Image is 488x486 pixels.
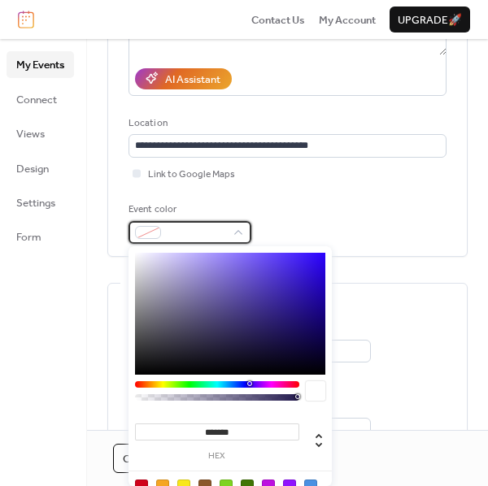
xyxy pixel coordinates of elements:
a: Views [7,120,74,146]
a: My Events [7,51,74,77]
a: Contact Us [251,11,305,28]
a: Connect [7,86,74,112]
span: Cancel [123,451,165,467]
button: AI Assistant [135,68,232,89]
div: AI Assistant [165,72,220,88]
a: Form [7,223,74,250]
a: Settings [7,189,74,215]
span: Design [16,161,49,177]
span: Connect [16,92,57,108]
span: Contact Us [251,12,305,28]
label: hex [135,452,299,461]
button: Cancel [113,444,175,473]
button: Upgrade🚀 [390,7,470,33]
span: My Events [16,57,64,73]
span: Form [16,229,41,245]
a: My Account [319,11,376,28]
span: Settings [16,195,55,211]
a: Design [7,155,74,181]
div: Event color [129,202,248,218]
span: Views [16,126,45,142]
img: logo [18,11,34,28]
div: Location [129,115,443,132]
span: Link to Google Maps [148,167,235,183]
span: My Account [319,12,376,28]
span: Upgrade 🚀 [398,12,462,28]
